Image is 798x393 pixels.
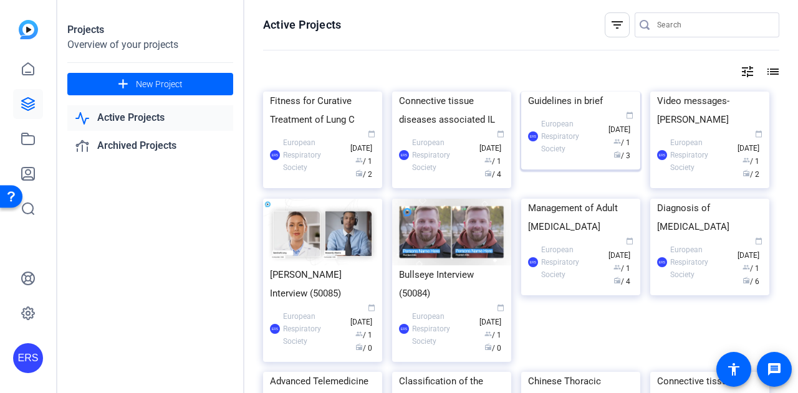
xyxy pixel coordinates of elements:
div: ERS [270,150,280,160]
span: calendar_today [368,304,375,311]
span: calendar_today [497,130,504,138]
span: / 1 [355,331,372,339]
span: [DATE] [479,305,504,326]
div: ERS [13,343,43,373]
div: ERS [528,257,538,267]
div: Diagnosis of [MEDICAL_DATA] [657,199,762,236]
div: Guidelines in brief [528,92,633,110]
span: radio [743,277,750,284]
div: European Respiratory Society [283,310,344,348]
div: Connective tissue diseases associated IL [399,92,504,129]
span: radio [484,169,492,177]
div: ERS [270,324,280,334]
span: group [355,330,363,338]
div: European Respiratory Society [541,244,602,281]
img: blue-gradient.svg [19,20,38,39]
span: / 1 [355,157,372,166]
div: Bullseye Interview (50084) [399,265,504,303]
div: Video messages-[PERSON_NAME] [657,92,762,129]
div: ERS [399,150,409,160]
span: / 1 [613,264,630,273]
span: group [355,156,363,164]
mat-icon: list [764,64,779,79]
div: European Respiratory Society [541,118,602,155]
span: group [613,138,621,145]
span: group [613,263,621,271]
a: Archived Projects [67,133,233,159]
div: European Respiratory Society [670,136,731,174]
span: / 2 [743,170,759,179]
span: group [743,156,750,164]
mat-icon: add [115,77,131,92]
mat-icon: message [767,362,782,377]
span: calendar_today [626,237,633,245]
div: ERS [657,150,667,160]
span: [DATE] [350,305,375,326]
span: / 4 [613,277,630,286]
input: Search [657,17,769,32]
div: Projects [67,22,233,37]
span: / 1 [743,264,759,273]
div: European Respiratory Society [412,310,473,348]
div: ERS [657,257,667,267]
div: Overview of your projects [67,37,233,52]
span: radio [743,169,750,177]
span: / 1 [743,157,759,166]
span: calendar_today [626,111,633,119]
span: radio [355,343,363,351]
span: calendar_today [755,130,762,138]
h1: Active Projects [263,17,341,32]
div: Fitness for Curative Treatment of Lung C [270,92,375,129]
span: / 3 [613,151,630,160]
div: Management of Adult [MEDICAL_DATA] [528,199,633,236]
span: / 1 [613,138,630,147]
div: [PERSON_NAME] Interview (50085) [270,265,375,303]
div: ERS [399,324,409,334]
span: group [484,330,492,338]
span: / 2 [355,170,372,179]
div: European Respiratory Society [412,136,473,174]
span: / 1 [484,157,501,166]
span: [DATE] [608,238,633,260]
span: group [484,156,492,164]
span: / 0 [355,344,372,353]
span: calendar_today [755,237,762,245]
a: Active Projects [67,105,233,131]
button: New Project [67,73,233,95]
span: radio [355,169,363,177]
mat-icon: filter_list [610,17,625,32]
div: European Respiratory Society [283,136,344,174]
span: / 4 [484,170,501,179]
span: group [743,263,750,271]
div: ERS [528,131,538,141]
span: radio [613,277,621,284]
span: [DATE] [738,238,762,260]
div: European Respiratory Society [670,244,731,281]
span: calendar_today [497,304,504,311]
span: radio [484,343,492,351]
mat-icon: accessibility [726,362,741,377]
span: calendar_today [368,130,375,138]
span: New Project [136,78,183,91]
span: / 6 [743,277,759,286]
mat-icon: tune [740,64,755,79]
span: radio [613,151,621,158]
span: / 0 [484,344,501,353]
span: / 1 [484,331,501,339]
